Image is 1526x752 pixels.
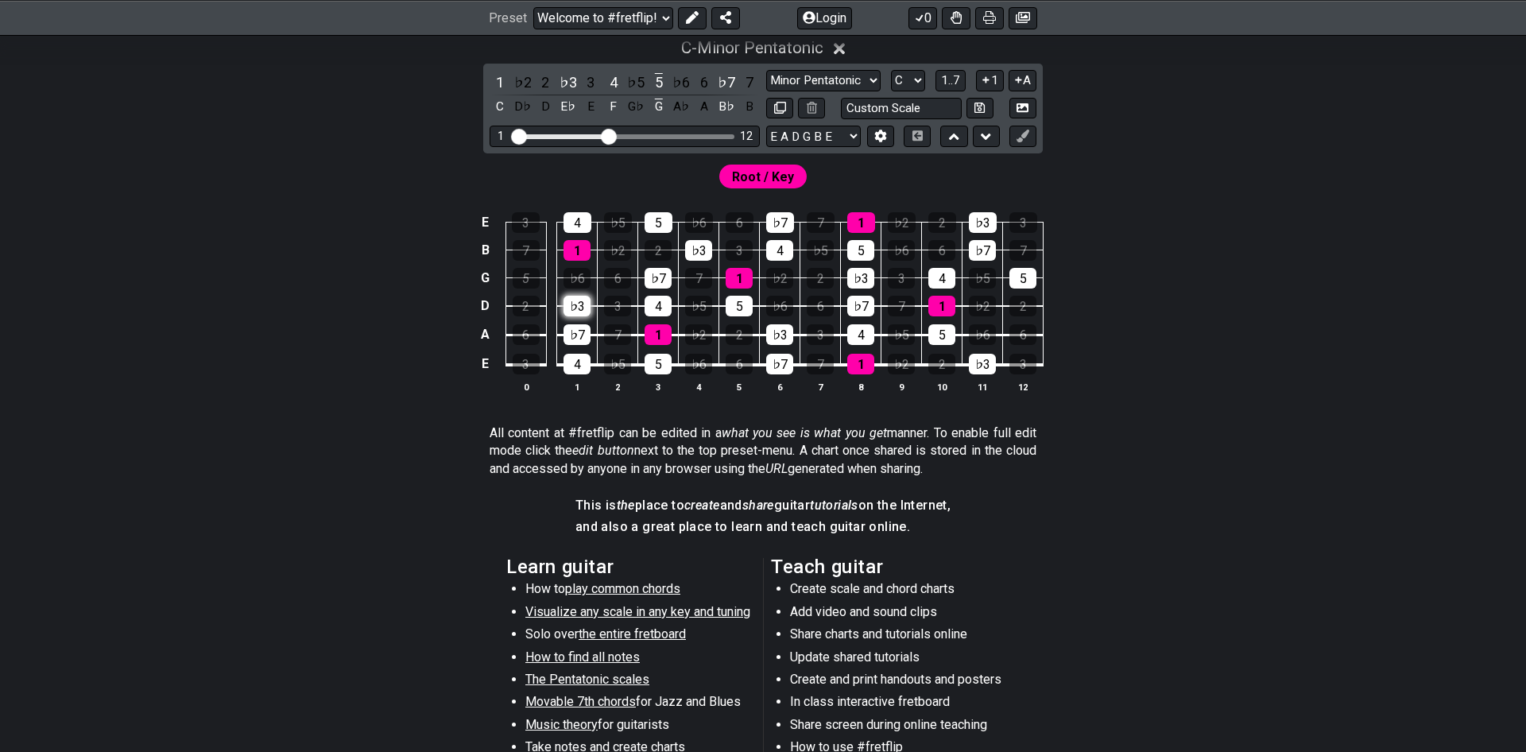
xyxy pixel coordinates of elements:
div: 2 [645,240,672,261]
button: Print [975,6,1004,29]
div: 2 [1009,296,1036,316]
button: Toggle Dexterity for all fretkits [942,6,970,29]
div: ♭3 [969,212,997,233]
div: 3 [1009,354,1036,374]
button: Store user defined scale [966,98,993,119]
span: Movable 7th chords [525,694,636,709]
div: toggle pitch class [535,96,556,118]
button: Move down [973,126,1000,147]
h2: Teach guitar [771,558,1020,576]
li: for Jazz and Blues [525,693,752,715]
th: 0 [505,378,546,395]
div: ♭2 [969,296,996,316]
div: 1 [564,240,591,261]
div: ♭5 [969,268,996,289]
span: Visualize any scale in any key and tuning [525,604,750,619]
div: ♭2 [685,324,712,345]
div: toggle scale degree [671,72,691,93]
td: A [476,320,495,350]
div: toggle pitch class [671,96,691,118]
th: 7 [800,378,841,395]
div: toggle pitch class [558,96,579,118]
div: toggle pitch class [513,96,533,118]
div: ♭6 [685,354,712,374]
li: Share charts and tutorials online [790,626,1017,648]
div: toggle pitch class [626,96,646,118]
div: toggle scale degree [716,72,737,93]
div: toggle scale degree [558,72,579,93]
div: 7 [1009,240,1036,261]
div: 7 [513,240,540,261]
div: 4 [564,354,591,374]
div: toggle scale degree [739,72,760,93]
li: Solo over [525,626,752,648]
div: ♭2 [888,354,915,374]
div: 1 [847,212,875,233]
span: Music theory [525,717,598,732]
div: toggle scale degree [513,72,533,93]
div: 6 [807,296,834,316]
div: 5 [928,324,955,345]
div: ♭5 [604,212,632,233]
th: 12 [1003,378,1044,395]
span: play common chords [565,581,680,596]
select: Scale [766,70,881,91]
em: tutorials [810,498,858,513]
div: 3 [513,354,540,374]
div: 1 [726,268,753,289]
div: ♭6 [766,296,793,316]
div: 1 [928,296,955,316]
div: toggle scale degree [694,72,715,93]
div: 3 [512,212,540,233]
button: Copy [766,98,793,119]
div: 4 [847,324,874,345]
div: 7 [807,354,834,374]
div: toggle pitch class [580,96,601,118]
div: 3 [604,296,631,316]
div: 3 [726,240,753,261]
div: ♭3 [685,240,712,261]
button: 1 [976,70,1003,91]
td: E [476,349,495,379]
em: URL [765,461,788,476]
div: 1 [847,354,874,374]
span: First enable full edit mode to edit [732,165,794,188]
div: 2 [807,268,834,289]
em: create [684,498,719,513]
div: ♭7 [969,240,996,261]
div: ♭6 [685,212,713,233]
div: ♭3 [766,324,793,345]
div: 6 [513,324,540,345]
div: ♭2 [604,240,631,261]
div: toggle scale degree [649,72,669,93]
div: 2 [726,324,753,345]
button: Edit Preset [678,6,707,29]
div: 5 [645,212,672,233]
div: ♭2 [888,212,916,233]
div: 6 [726,212,753,233]
button: Share Preset [711,6,740,29]
div: ♭6 [564,268,591,289]
li: Create and print handouts and posters [790,671,1017,693]
div: 7 [888,296,915,316]
div: toggle scale degree [535,72,556,93]
button: Create image [1009,6,1037,29]
span: How to find all notes [525,649,640,665]
div: 2 [928,212,956,233]
button: 0 [908,6,937,29]
th: 2 [598,378,638,395]
div: ♭5 [685,296,712,316]
div: 4 [564,212,591,233]
div: ♭6 [969,324,996,345]
th: 6 [760,378,800,395]
div: ♭7 [766,354,793,374]
li: Add video and sound clips [790,603,1017,626]
th: 11 [962,378,1003,395]
th: 1 [557,378,598,395]
li: Update shared tutorials [790,649,1017,671]
li: How to [525,580,752,603]
div: Visible fret range [490,126,760,147]
button: Delete [798,98,825,119]
div: 6 [1009,324,1036,345]
li: for guitarists [525,716,752,738]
